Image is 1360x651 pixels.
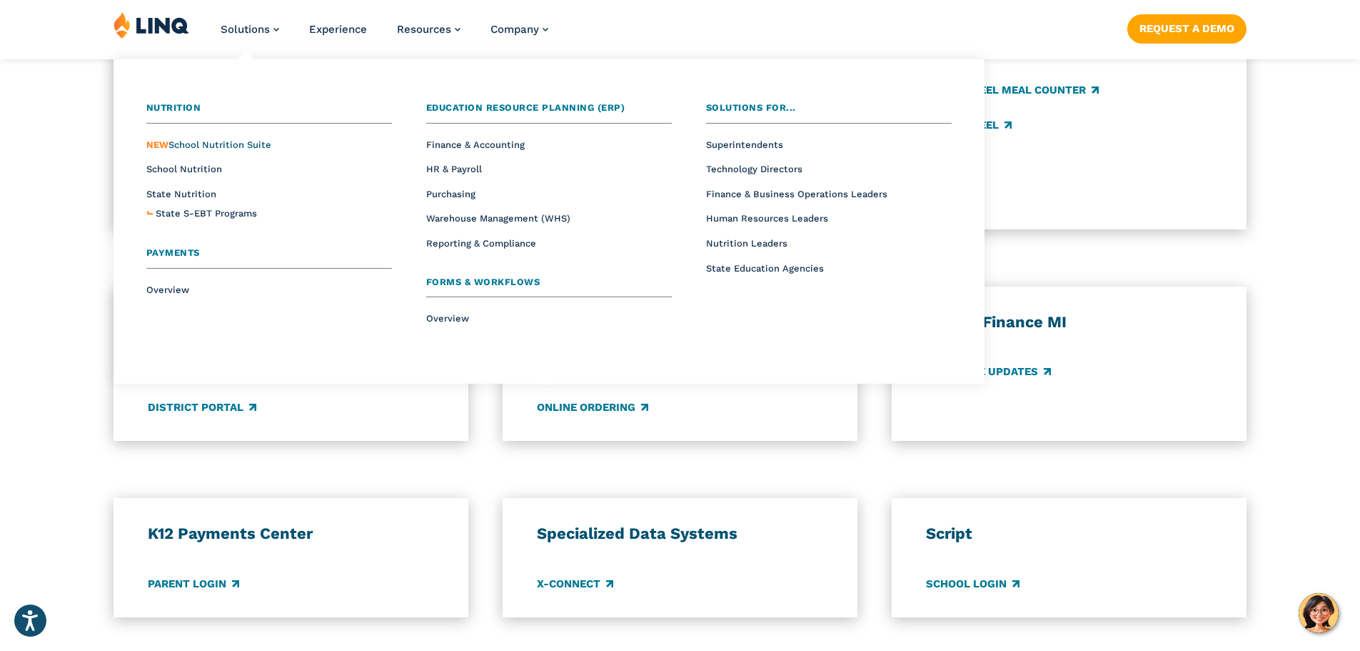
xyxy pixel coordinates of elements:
[309,23,367,36] a: Experience
[146,101,392,124] a: Nutrition
[426,164,482,174] a: HR & Payroll
[146,139,168,150] span: NEW
[537,524,824,544] h3: Specialized Data Systems
[426,213,570,224] a: Warehouse Management (WHS)
[706,213,828,224] a: Human Resources Leaders
[426,277,540,287] span: Forms & Workflows
[706,101,952,124] a: Solutions for...
[426,275,672,298] a: Forms & Workflows
[426,238,536,249] a: Reporting & Compliance
[706,189,887,199] a: Finance & Business Operations Leaders
[706,263,824,274] a: State Education Agencies
[148,576,239,592] a: Parent Login
[426,102,625,113] span: Education Resource Planning (ERP)
[426,313,469,324] a: Overview
[1299,593,1339,633] button: Hello, have a question? Let’s chat.
[706,238,787,249] a: Nutrition Leaders
[706,102,796,113] span: Solutions for...
[537,576,613,592] a: X-Connect
[706,139,783,150] a: Superintendents
[1127,14,1246,43] a: Request a Demo
[221,23,270,36] span: Solutions
[397,23,451,36] span: Resources
[221,11,548,59] nav: Primary Navigation
[706,164,802,174] a: Technology Directors
[114,11,189,39] img: LINQ | K‑12 Software
[148,399,256,415] a: District Portal
[146,102,201,113] span: Nutrition
[926,576,1019,592] a: School Login
[926,524,1213,544] h3: Script
[426,101,672,124] a: Education Resource Planning (ERP)
[926,364,1051,380] a: Software Updates
[146,139,271,150] a: NEWSchool Nutrition Suite
[148,524,435,544] h3: K12 Payments Center
[426,139,525,150] a: Finance & Accounting
[146,246,392,269] a: Payments
[156,208,257,219] span: State S-EBT Programs
[156,207,257,222] a: State S-EBT Programs
[537,399,648,415] a: Online Ordering
[1127,11,1246,43] nav: Button Navigation
[146,189,216,199] a: State Nutrition
[926,312,1213,332] h3: School Finance MI
[490,23,548,36] a: Company
[926,82,1099,98] a: CARTEWHEEL Meal Counter
[221,23,279,36] a: Solutions
[146,284,189,295] a: Overview
[146,139,271,150] span: School Nutrition Suite
[146,164,222,174] a: School Nutrition
[397,23,460,36] a: Resources
[426,189,475,199] a: Purchasing
[490,23,539,36] span: Company
[146,247,200,258] span: Payments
